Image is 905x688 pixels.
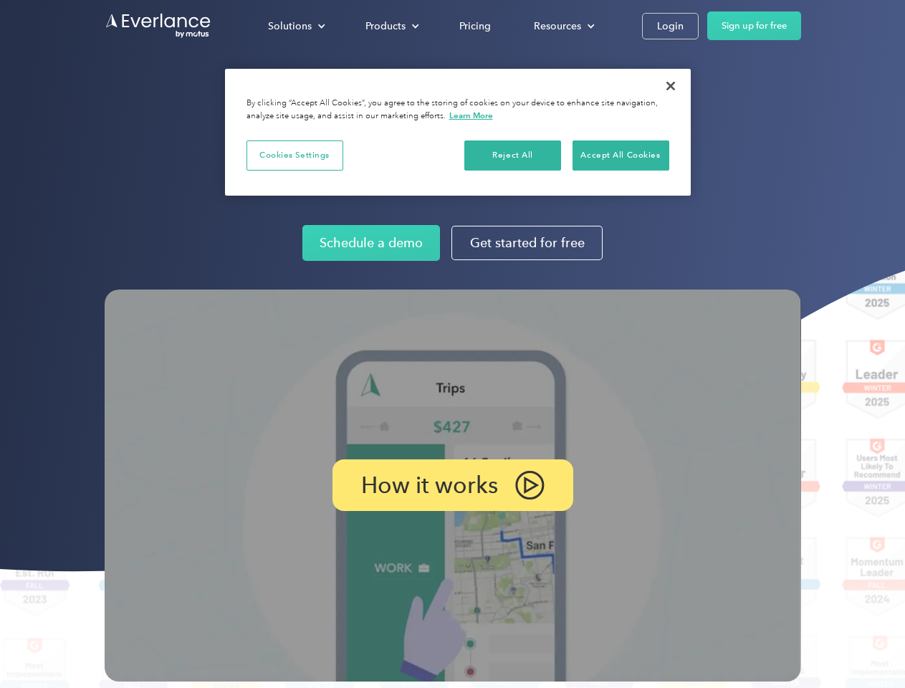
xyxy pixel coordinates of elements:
button: Reject All [464,140,561,171]
div: Products [365,17,406,35]
div: Login [657,17,684,35]
div: Solutions [254,14,337,39]
a: Pricing [445,14,505,39]
div: Pricing [459,17,491,35]
button: Close [655,70,686,102]
div: Resources [519,14,606,39]
div: Resources [534,17,581,35]
div: Privacy [225,69,691,196]
div: Products [351,14,431,39]
div: Solutions [268,17,312,35]
button: Cookies Settings [246,140,343,171]
a: Get started for free [451,226,603,260]
div: By clicking “Accept All Cookies”, you agree to the storing of cookies on your device to enhance s... [246,97,669,123]
button: Accept All Cookies [573,140,669,171]
a: Login [642,13,699,39]
a: Go to homepage [105,12,212,39]
a: More information about your privacy, opens in a new tab [449,110,493,120]
a: Schedule a demo [302,225,440,261]
a: Sign up for free [707,11,801,40]
div: Cookie banner [225,69,691,196]
input: Submit [105,85,178,115]
p: How it works [361,477,498,494]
